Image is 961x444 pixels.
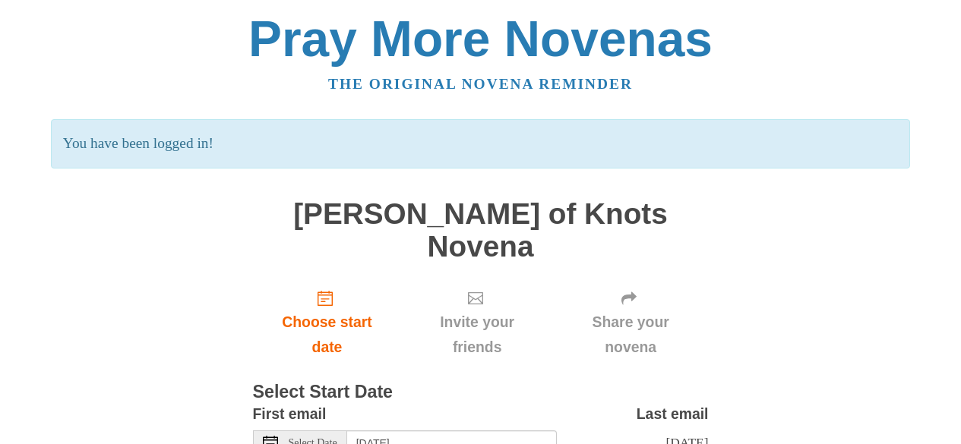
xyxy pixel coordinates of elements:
span: Invite your friends [416,310,537,360]
label: Last email [637,401,709,427]
h3: Select Start Date [253,383,709,402]
span: Choose start date [268,310,387,360]
span: Share your novena [568,310,694,360]
a: Pray More Novenas [248,11,713,67]
a: The original novena reminder [328,76,633,92]
h1: [PERSON_NAME] of Knots Novena [253,198,709,263]
a: Choose start date [253,278,402,368]
label: First email [253,401,327,427]
p: You have been logged in! [51,119,910,168]
div: Click "Next" to confirm your start date first. [553,278,709,368]
div: Click "Next" to confirm your start date first. [401,278,552,368]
